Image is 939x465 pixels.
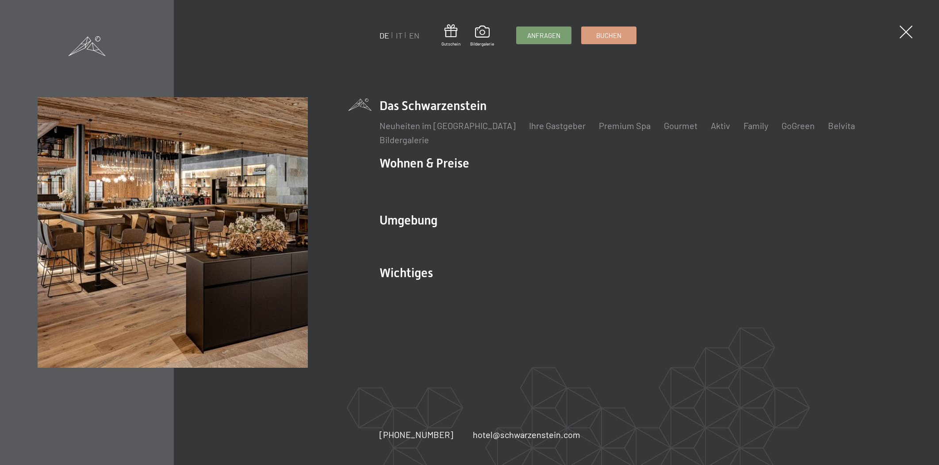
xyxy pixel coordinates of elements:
[582,27,636,44] a: Buchen
[599,120,651,131] a: Premium Spa
[409,30,419,40] a: EN
[379,134,429,145] a: Bildergalerie
[529,120,586,131] a: Ihre Gastgeber
[664,120,698,131] a: Gourmet
[379,428,453,441] a: [PHONE_NUMBER]
[517,27,571,44] a: Anfragen
[441,24,460,47] a: Gutschein
[744,120,768,131] a: Family
[470,41,494,47] span: Bildergalerie
[470,26,494,47] a: Bildergalerie
[379,120,516,131] a: Neuheiten im [GEOGRAPHIC_DATA]
[441,41,460,47] span: Gutschein
[379,30,389,40] a: DE
[527,31,560,40] span: Anfragen
[396,30,402,40] a: IT
[473,428,580,441] a: hotel@schwarzenstein.com
[379,429,453,440] span: [PHONE_NUMBER]
[711,120,730,131] a: Aktiv
[782,120,815,131] a: GoGreen
[828,120,855,131] a: Belvita
[38,97,308,367] img: Wellnesshotel Südtirol SCHWARZENSTEIN - Wellnessurlaub in den Alpen, Wandern und Wellness
[596,31,621,40] span: Buchen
